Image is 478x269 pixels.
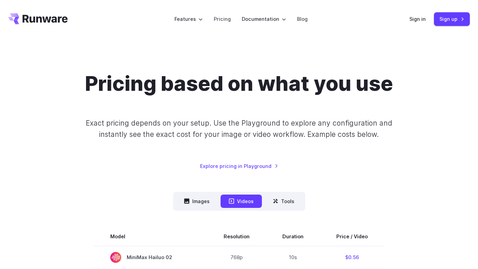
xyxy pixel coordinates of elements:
[409,15,426,23] a: Sign in
[176,195,218,208] button: Images
[214,15,231,23] a: Pricing
[265,195,303,208] button: Tools
[266,227,320,246] th: Duration
[110,252,191,263] span: MiniMax Hailuo 02
[434,12,470,26] a: Sign up
[174,15,203,23] label: Features
[207,246,266,269] td: 768p
[221,195,262,208] button: Videos
[200,162,278,170] a: Explore pricing in Playground
[320,246,384,269] td: $0.56
[8,13,68,24] a: Go to /
[78,117,400,140] p: Exact pricing depends on your setup. Use the Playground to explore any configuration and instantl...
[297,15,308,23] a: Blog
[242,15,286,23] label: Documentation
[94,227,207,246] th: Model
[266,246,320,269] td: 10s
[85,71,393,96] h1: Pricing based on what you use
[320,227,384,246] th: Price / Video
[207,227,266,246] th: Resolution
